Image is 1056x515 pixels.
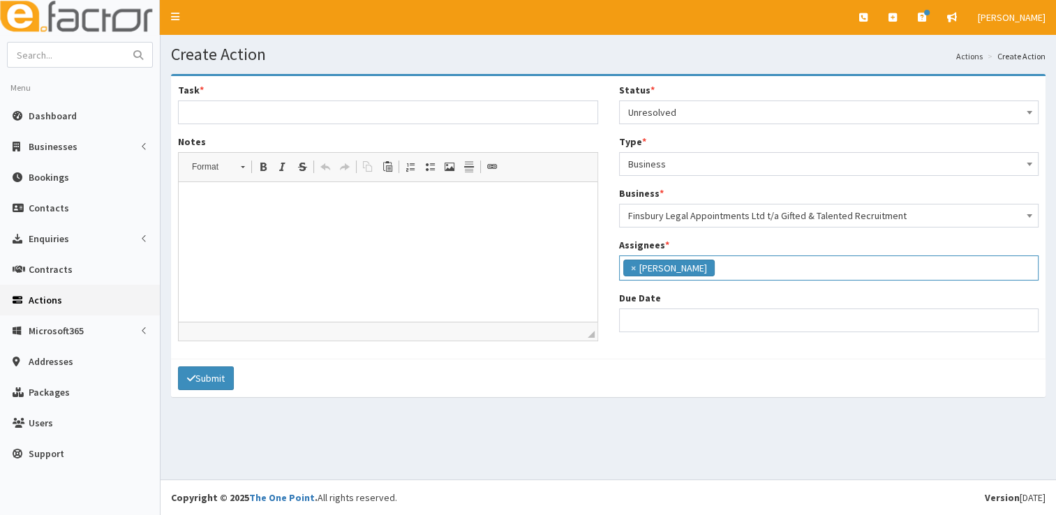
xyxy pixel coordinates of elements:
span: Businesses [29,140,77,153]
a: Image [440,158,459,176]
a: Insert Horizontal Line [459,158,479,176]
b: Version [985,491,1020,504]
a: Redo (Ctrl+Y) [335,158,355,176]
li: Gina Waterhouse [623,260,715,276]
button: Submit [178,366,234,390]
label: Notes [178,135,206,149]
a: Paste (Ctrl+V) [378,158,397,176]
li: Create Action [984,50,1046,62]
span: Contacts [29,202,69,214]
a: Bold (Ctrl+B) [253,158,273,176]
a: Actions [956,50,983,62]
span: × [631,261,636,275]
iframe: Rich Text Editor, notes [179,182,597,322]
strong: Copyright © 2025 . [171,491,318,504]
span: Finsbury Legal Appointments Ltd t/a Gifted & Talented Recruitment [619,204,1039,227]
footer: All rights reserved. [161,479,1056,515]
span: Unresolved [628,103,1030,122]
span: Unresolved [619,100,1039,124]
label: Status [619,83,655,97]
label: Assignees [619,238,669,252]
a: Insert/Remove Bulleted List [420,158,440,176]
label: Due Date [619,291,661,305]
span: Contracts [29,263,73,276]
span: Business [619,152,1039,176]
a: Undo (Ctrl+Z) [315,158,335,176]
span: Addresses [29,355,73,368]
div: [DATE] [985,491,1046,505]
span: Support [29,447,64,460]
span: Finsbury Legal Appointments Ltd t/a Gifted & Talented Recruitment [628,206,1030,225]
label: Task [178,83,204,97]
span: Drag to resize [588,331,595,338]
span: Business [628,154,1030,174]
a: Format [184,157,252,177]
span: Microsoft365 [29,324,84,337]
a: Italic (Ctrl+I) [273,158,292,176]
label: Business [619,186,664,200]
span: Actions [29,294,62,306]
a: The One Point [249,491,315,504]
span: Dashboard [29,110,77,122]
label: Type [619,135,646,149]
span: Enquiries [29,232,69,245]
a: Insert/Remove Numbered List [401,158,420,176]
h1: Create Action [171,45,1046,64]
span: Bookings [29,171,69,184]
span: Users [29,417,53,429]
a: Link (Ctrl+L) [482,158,502,176]
span: [PERSON_NAME] [978,11,1046,24]
span: Packages [29,386,70,398]
span: Format [185,158,234,176]
a: Copy (Ctrl+C) [358,158,378,176]
input: Search... [8,43,125,67]
a: Strike Through [292,158,312,176]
